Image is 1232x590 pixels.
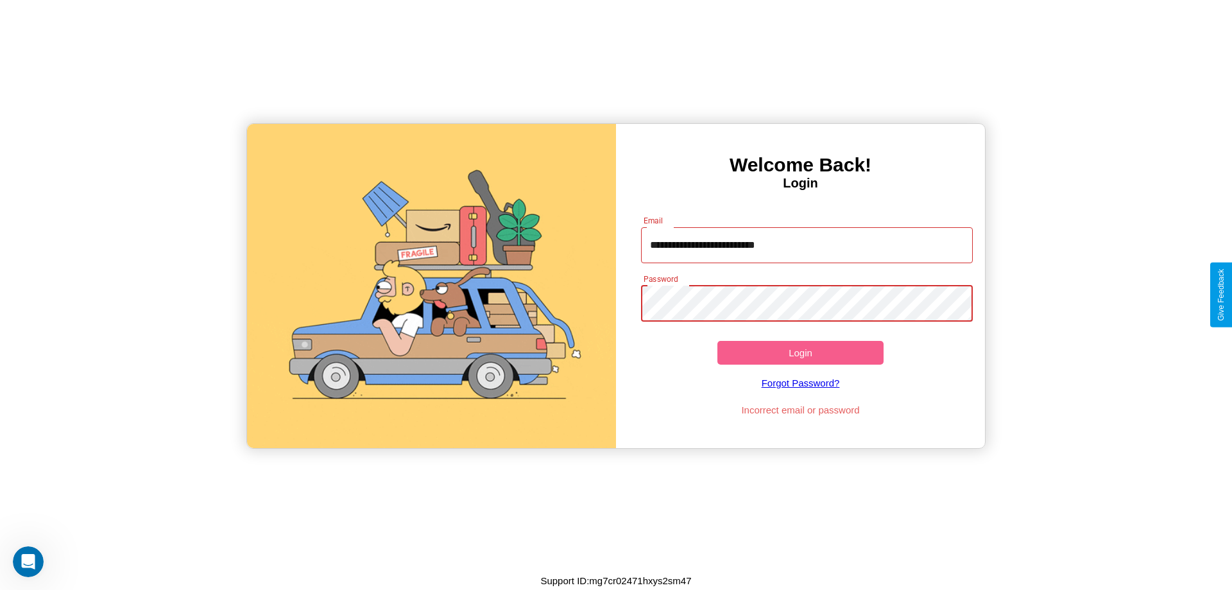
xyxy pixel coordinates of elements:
div: Give Feedback [1217,269,1226,321]
p: Support ID: mg7cr02471hxys2sm47 [540,572,691,589]
button: Login [717,341,884,365]
img: gif [247,124,616,448]
h4: Login [616,176,985,191]
label: Password [644,273,678,284]
h3: Welcome Back! [616,154,985,176]
label: Email [644,215,663,226]
a: Forgot Password? [635,365,967,401]
iframe: Intercom live chat [13,546,44,577]
p: Incorrect email or password [635,401,967,419]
